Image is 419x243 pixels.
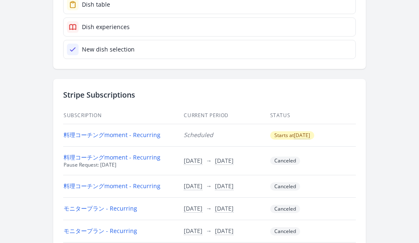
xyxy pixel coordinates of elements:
[270,107,356,124] th: Status
[63,89,356,101] h2: Stripe Subscriptions
[215,157,234,165] button: [DATE]
[64,131,160,139] a: 料理コーチングmoment - Recurring
[82,0,110,9] div: Dish table
[215,227,234,235] button: [DATE]
[215,182,234,190] button: [DATE]
[270,205,300,213] span: Canceled
[206,204,212,212] span: →
[64,227,137,235] a: モニタープラン - Recurring
[64,204,137,212] a: モニタープラン - Recurring
[82,23,130,31] div: Dish experiences
[215,204,234,213] button: [DATE]
[184,157,202,165] button: [DATE]
[206,227,212,235] span: →
[184,182,202,190] button: [DATE]
[270,227,300,236] span: Canceled
[64,182,160,190] a: 料理コーチングmoment - Recurring
[63,40,356,59] a: New dish selection
[184,227,202,235] button: [DATE]
[183,107,269,124] th: Current Period
[64,162,173,168] div: Pause Request: [DATE]
[63,17,356,37] a: Dish experiences
[184,131,213,139] span: Scheduled
[206,157,212,164] span: →
[270,131,314,140] span: Starts at
[294,132,310,139] button: [DATE]
[206,182,212,190] span: →
[82,45,135,54] div: New dish selection
[64,153,160,161] a: 料理コーチングmoment - Recurring
[63,107,183,124] th: Subscription
[270,182,300,191] span: Canceled
[184,204,202,213] button: [DATE]
[270,157,300,165] span: Canceled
